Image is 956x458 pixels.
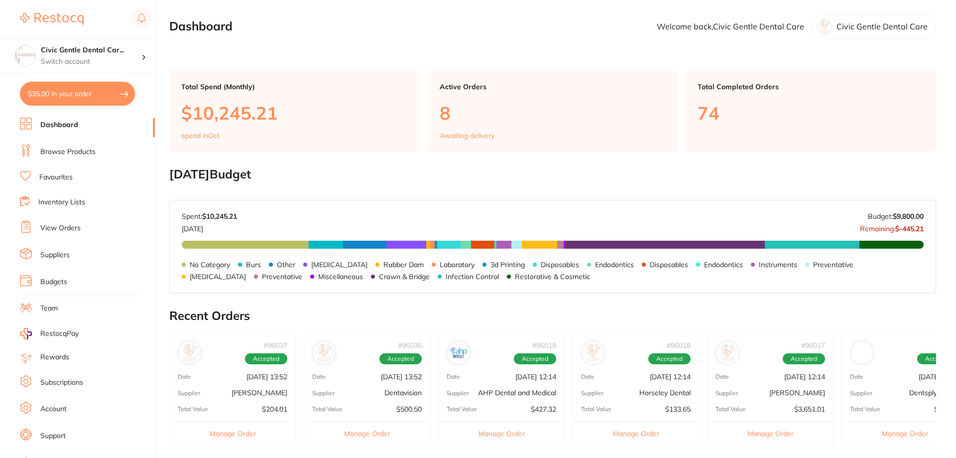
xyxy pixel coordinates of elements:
[716,390,738,397] p: Supplier
[801,341,825,349] p: # 96017
[38,197,85,207] a: Inventory Lists
[836,22,928,31] p: Civic Gentle Dental Care
[262,405,287,413] p: $204.01
[439,421,564,446] button: Manage Order
[718,343,737,362] img: Henry Schein Halas
[182,221,237,233] p: [DATE]
[182,212,237,220] p: Spent:
[595,261,634,269] p: Endodontics
[40,352,69,362] a: Rewards
[40,404,67,414] a: Account
[20,13,84,25] img: Restocq Logo
[181,132,220,140] p: spend in Oct
[170,421,295,446] button: Manage Order
[181,83,408,91] p: Total Spend (Monthly)
[716,406,746,413] p: Total Value
[447,373,460,380] p: Date
[704,261,743,269] p: Endodontics
[178,406,208,413] p: Total Value
[698,83,924,91] p: Total Completed Orders
[850,406,880,413] p: Total Value
[40,223,81,233] a: View Orders
[384,389,422,397] p: Dentavision
[667,341,691,349] p: # 96018
[650,373,691,381] p: [DATE] 12:14
[169,71,420,152] a: Total Spend (Monthly)$10,245.21spend inOct
[190,261,230,269] p: No Category
[686,71,936,152] a: Total Completed Orders74
[860,221,924,233] p: Remaining:
[648,353,691,364] span: Accepted
[40,250,70,260] a: Suppliers
[190,273,246,281] p: [MEDICAL_DATA]
[581,390,603,397] p: Supplier
[440,83,666,91] p: Active Orders
[40,329,79,339] span: RestocqPay
[769,389,825,397] p: [PERSON_NAME]
[449,343,468,362] img: AHP Dental and Medical
[263,341,287,349] p: # 96037
[169,167,936,181] h2: [DATE] Budget
[40,120,78,130] a: Dashboard
[440,132,494,140] p: Awaiting delivery
[318,273,363,281] p: Miscellaneous
[657,22,804,31] p: Welcome back, Civic Gentle Dental Care
[315,343,334,362] img: Dentavision
[311,261,367,269] p: [MEDICAL_DATA]
[40,431,66,441] a: Support
[895,224,924,233] strong: $-445.21
[716,373,729,380] p: Date
[784,373,825,381] p: [DATE] 12:14
[440,261,475,269] p: Laboratory
[178,373,191,380] p: Date
[584,343,602,362] img: Horseley Dental
[181,103,408,123] p: $10,245.21
[650,261,688,269] p: Disposables
[20,7,84,30] a: Restocq Logo
[245,353,287,364] span: Accepted
[850,373,863,380] p: Date
[246,261,261,269] p: Burs
[41,45,141,55] h4: Civic Gentle Dental Care
[169,309,936,323] h2: Recent Orders
[40,378,83,388] a: Subscriptions
[396,405,422,413] p: $500.50
[312,390,335,397] p: Supplier
[379,273,430,281] p: Crown & Bridge
[532,341,556,349] p: # 96019
[169,19,233,33] h2: Dashboard
[581,406,611,413] p: Total Value
[852,343,871,362] img: Dentsply Sirona
[893,212,924,221] strong: $9,800.00
[531,405,556,413] p: $427.32
[40,147,96,157] a: Browse Products
[573,421,699,446] button: Manage Order
[783,353,825,364] span: Accepted
[304,421,430,446] button: Manage Order
[478,389,556,397] p: AHP Dental and Medical
[514,353,556,364] span: Accepted
[40,277,67,287] a: Budgets
[759,261,797,269] p: Instruments
[15,46,35,66] img: Civic Gentle Dental Care
[20,328,32,339] img: RestocqPay
[180,343,199,362] img: Henry Schein Halas
[447,406,477,413] p: Total Value
[381,373,422,381] p: [DATE] 13:52
[515,373,556,381] p: [DATE] 12:14
[39,172,73,182] a: Favourites
[447,390,469,397] p: Supplier
[383,261,424,269] p: Rubber Dam
[581,373,595,380] p: Date
[277,261,295,269] p: Other
[40,304,58,313] a: Team
[232,389,287,397] p: [PERSON_NAME]
[428,71,678,152] a: Active Orders8Awaiting delivery
[813,261,853,269] p: Preventative
[398,341,422,349] p: # 96036
[490,261,525,269] p: 3d Printing
[708,421,833,446] button: Manage Order
[665,405,691,413] p: $133.65
[20,328,79,339] a: RestocqPay
[868,212,924,220] p: Budget:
